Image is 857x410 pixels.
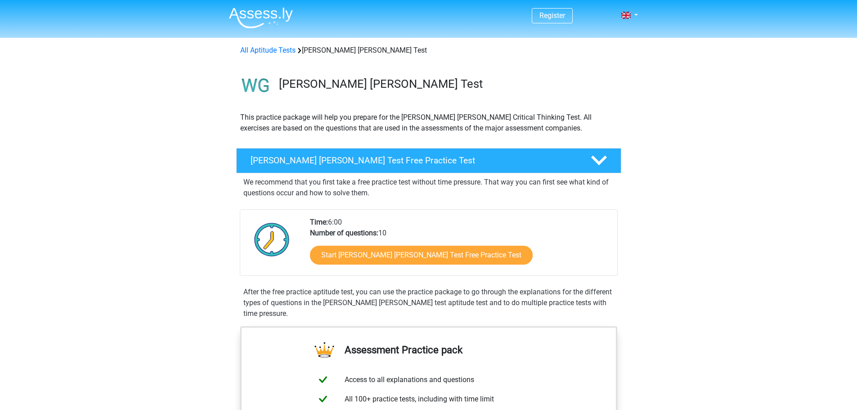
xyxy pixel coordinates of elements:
a: Register [539,11,565,20]
img: Assessly [229,7,293,28]
div: [PERSON_NAME] [PERSON_NAME] Test [237,45,621,56]
p: We recommend that you first take a free practice test without time pressure. That way you can fir... [243,177,614,198]
h4: [PERSON_NAME] [PERSON_NAME] Test Free Practice Test [251,155,576,166]
div: After the free practice aptitude test, you can use the practice package to go through the explana... [240,287,618,319]
h3: [PERSON_NAME] [PERSON_NAME] Test [279,77,614,91]
a: [PERSON_NAME] [PERSON_NAME] Test Free Practice Test [233,148,625,173]
a: All Aptitude Tests [240,46,296,54]
b: Number of questions: [310,229,378,237]
img: watson glaser test [237,67,275,105]
a: Start [PERSON_NAME] [PERSON_NAME] Test Free Practice Test [310,246,533,265]
b: Time: [310,218,328,226]
img: Clock [249,217,295,262]
p: This practice package will help you prepare for the [PERSON_NAME] [PERSON_NAME] Critical Thinking... [240,112,617,134]
div: 6:00 10 [303,217,617,275]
